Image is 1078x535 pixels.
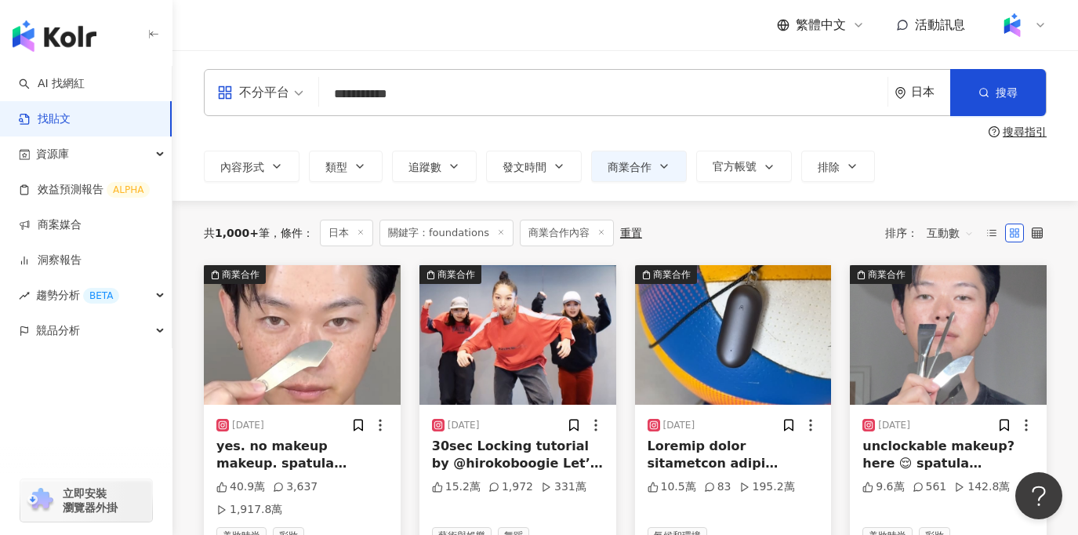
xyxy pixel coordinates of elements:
[850,265,1047,405] img: post-image
[488,479,533,495] div: 1,972
[36,313,80,348] span: 競品分析
[273,479,318,495] div: 3,637
[232,419,264,432] div: [DATE]
[739,479,795,495] div: 195.2萬
[204,265,401,405] div: post-image商業合作
[448,419,480,432] div: [DATE]
[36,136,69,172] span: 資源庫
[204,265,401,405] img: post-image
[996,86,1018,99] span: 搜尋
[419,265,616,405] img: post-image
[220,161,264,173] span: 內容形式
[1003,126,1047,138] div: 搜尋指引
[878,419,910,432] div: [DATE]
[20,479,152,522] a: chrome extension立即安裝 瀏覽器外掛
[913,479,947,495] div: 561
[63,486,118,515] span: 立即安裝 瀏覽器外掛
[591,151,687,182] button: 商業合作
[885,220,982,246] div: 排序：
[927,220,974,246] span: 互動數
[486,151,582,182] button: 發文時間
[270,227,314,239] span: 條件 ：
[217,85,233,100] span: appstore
[204,227,270,239] div: 共 筆
[392,151,477,182] button: 追蹤數
[320,220,373,246] span: 日本
[36,278,119,313] span: 趨勢分析
[520,220,614,246] span: 商業合作內容
[541,479,586,495] div: 331萬
[620,227,642,239] div: 重置
[19,253,82,268] a: 洞察報告
[950,69,1046,116] button: 搜尋
[419,265,616,405] div: post-image商業合作
[696,151,792,182] button: 官方帳號
[997,10,1027,40] img: Kolr%20app%20icon%20%281%29.png
[713,160,757,173] span: 官方帳號
[911,86,950,99] div: 日本
[19,111,71,127] a: 找貼文
[608,161,652,173] span: 商業合作
[13,20,96,52] img: logo
[19,76,85,92] a: searchAI 找網紅
[309,151,383,182] button: 類型
[648,479,696,495] div: 10.5萬
[801,151,875,182] button: 排除
[1015,472,1062,519] iframe: Help Scout Beacon - Open
[432,479,481,495] div: 15.2萬
[25,488,56,513] img: chrome extension
[437,267,475,282] div: 商業合作
[215,227,259,239] span: 1,000+
[653,267,691,282] div: 商業合作
[216,502,282,518] div: 1,917.8萬
[19,182,150,198] a: 效益預測報告ALPHA
[222,267,260,282] div: 商業合作
[868,267,906,282] div: 商業合作
[408,161,441,173] span: 追蹤數
[796,16,846,34] span: 繁體中文
[850,265,1047,405] div: post-image商業合作
[989,126,1000,137] span: question-circle
[19,290,30,301] span: rise
[915,17,965,32] span: 活動訊息
[217,80,289,105] div: 不分平台
[19,217,82,233] a: 商案媒合
[83,288,119,304] div: BETA
[204,151,299,182] button: 內容形式
[503,161,546,173] span: 發文時間
[895,87,906,99] span: environment
[325,161,347,173] span: 類型
[862,479,904,495] div: 9.6萬
[704,479,731,495] div: 83
[663,419,695,432] div: [DATE]
[635,265,832,405] div: post-image商業合作
[379,220,514,246] span: 關鍵字：foundations
[954,479,1010,495] div: 142.8萬
[818,161,840,173] span: 排除
[635,265,832,405] img: post-image
[216,479,265,495] div: 40.9萬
